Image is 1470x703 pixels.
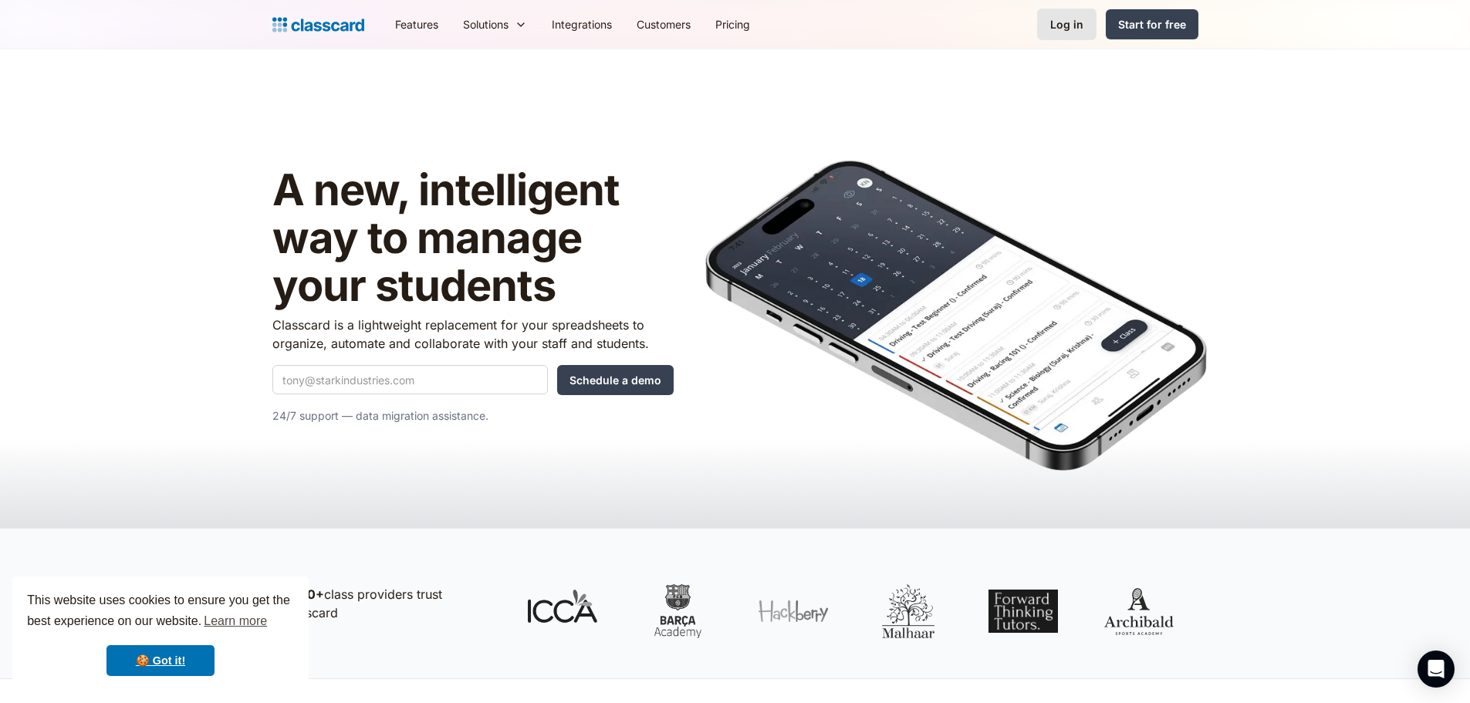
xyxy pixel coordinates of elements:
a: Pricing [703,7,762,42]
form: Quick Demo Form [272,365,674,395]
a: Features [383,7,451,42]
span: This website uses cookies to ensure you get the best experience on our website. [27,591,294,633]
p: 24/7 support — data migration assistance. [272,407,674,425]
div: cookieconsent [12,576,309,691]
input: Schedule a demo [557,365,674,395]
a: Logo [272,14,364,35]
div: Log in [1050,16,1083,32]
a: Integrations [539,7,624,42]
a: Log in [1037,8,1097,40]
a: Start for free [1106,9,1198,39]
a: dismiss cookie message [106,645,215,676]
div: Start for free [1118,16,1186,32]
div: Solutions [451,7,539,42]
p: Classcard is a lightweight replacement for your spreadsheets to organize, automate and collaborat... [272,316,674,353]
p: class providers trust Classcard [280,585,496,622]
div: Open Intercom Messenger [1418,651,1455,688]
a: Customers [624,7,703,42]
a: learn more about cookies [201,610,269,633]
div: Solutions [463,16,509,32]
input: tony@starkindustries.com [272,365,548,394]
h1: A new, intelligent way to manage your students [272,167,674,309]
